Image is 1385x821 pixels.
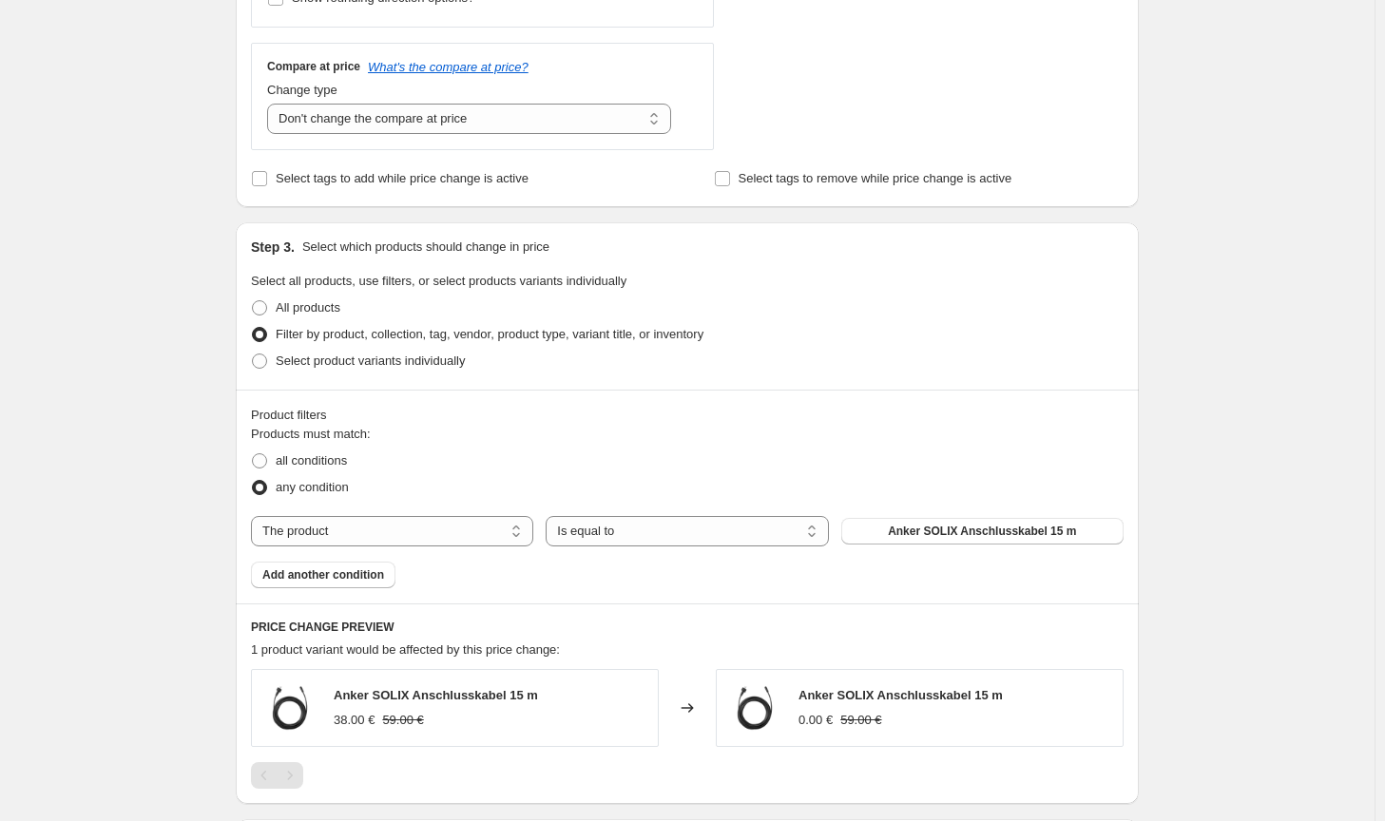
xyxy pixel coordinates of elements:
[267,59,360,74] h3: Compare at price
[251,274,626,288] span: Select all products, use filters, or select products variants individually
[368,60,529,74] button: What's the compare at price?
[267,83,337,97] span: Change type
[739,171,1012,185] span: Select tags to remove while price change is active
[276,171,529,185] span: Select tags to add while price change is active
[888,524,1076,539] span: Anker SOLIX Anschlusskabel 15 m
[251,427,371,441] span: Products must match:
[334,688,538,702] span: Anker SOLIX Anschlusskabel 15 m
[276,453,347,468] span: all conditions
[302,238,549,257] p: Select which products should change in price
[276,327,703,341] span: Filter by product, collection, tag, vendor, product type, variant title, or inventory
[251,406,1124,425] div: Product filters
[726,679,783,736] img: Anker_Solix2_Anschlusskabel15m_80x.webp
[262,567,384,582] span: Add another condition
[251,620,1124,635] h6: PRICE CHANGE PREVIEW
[334,711,375,730] div: 38.00 €
[251,642,560,657] span: 1 product variant would be affected by this price change:
[841,518,1124,544] button: Anker SOLIX Anschlusskabel 15 m
[251,562,395,588] button: Add another condition
[798,711,833,730] div: 0.00 €
[276,480,349,494] span: any condition
[251,762,303,789] nav: Pagination
[261,679,318,736] img: Anker_Solix2_Anschlusskabel15m_80x.webp
[276,353,465,368] span: Select product variants individually
[276,300,340,315] span: All products
[798,688,1003,702] span: Anker SOLIX Anschlusskabel 15 m
[251,238,295,257] h2: Step 3.
[382,711,423,730] strike: 59.00 €
[840,711,881,730] strike: 59.00 €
